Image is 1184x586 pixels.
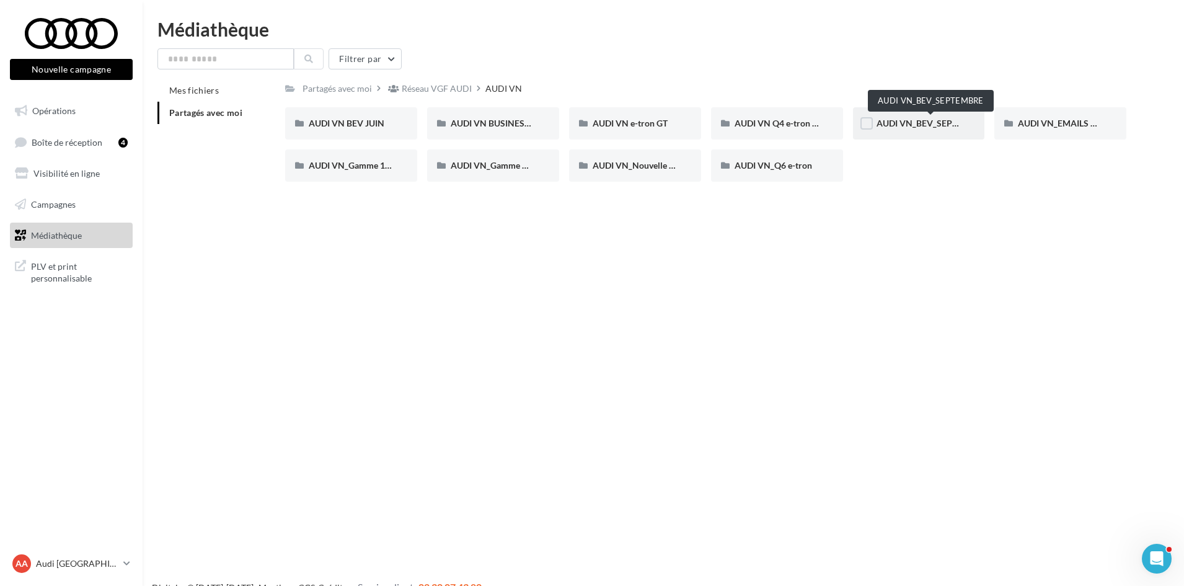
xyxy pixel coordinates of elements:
[868,90,994,112] div: AUDI VN_BEV_SEPTEMBRE
[735,118,850,128] span: AUDI VN Q4 e-tron sans offre
[7,192,135,218] a: Campagnes
[402,82,472,95] div: Réseau VGF AUDI
[31,199,76,210] span: Campagnes
[485,82,522,95] div: AUDI VN
[309,160,443,171] span: AUDI VN_Gamme 100% électrique
[157,20,1169,38] div: Médiathèque
[1142,544,1172,574] iframe: Intercom live chat
[1018,118,1148,128] span: AUDI VN_EMAILS COMMANDES
[735,160,812,171] span: AUDI VN_Q6 e-tron
[451,160,560,171] span: AUDI VN_Gamme Q8 e-tron
[593,118,668,128] span: AUDI VN e-tron GT
[32,136,102,147] span: Boîte de réception
[329,48,402,69] button: Filtrer par
[303,82,372,95] div: Partagés avec moi
[169,107,242,118] span: Partagés avec moi
[118,138,128,148] div: 4
[7,223,135,249] a: Médiathèque
[7,98,135,124] a: Opérations
[32,105,76,116] span: Opérations
[7,161,135,187] a: Visibilité en ligne
[10,552,133,575] a: AA Audi [GEOGRAPHIC_DATA]
[33,168,100,179] span: Visibilité en ligne
[31,229,82,240] span: Médiathèque
[451,118,583,128] span: AUDI VN BUSINESS JUIN VN JPO
[593,160,706,171] span: AUDI VN_Nouvelle A6 e-tron
[7,129,135,156] a: Boîte de réception4
[169,85,219,95] span: Mes fichiers
[36,557,118,570] p: Audi [GEOGRAPHIC_DATA]
[31,258,128,285] span: PLV et print personnalisable
[7,253,135,290] a: PLV et print personnalisable
[309,118,384,128] span: AUDI VN BEV JUIN
[10,59,133,80] button: Nouvelle campagne
[877,118,986,128] span: AUDI VN_BEV_SEPTEMBRE
[15,557,28,570] span: AA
